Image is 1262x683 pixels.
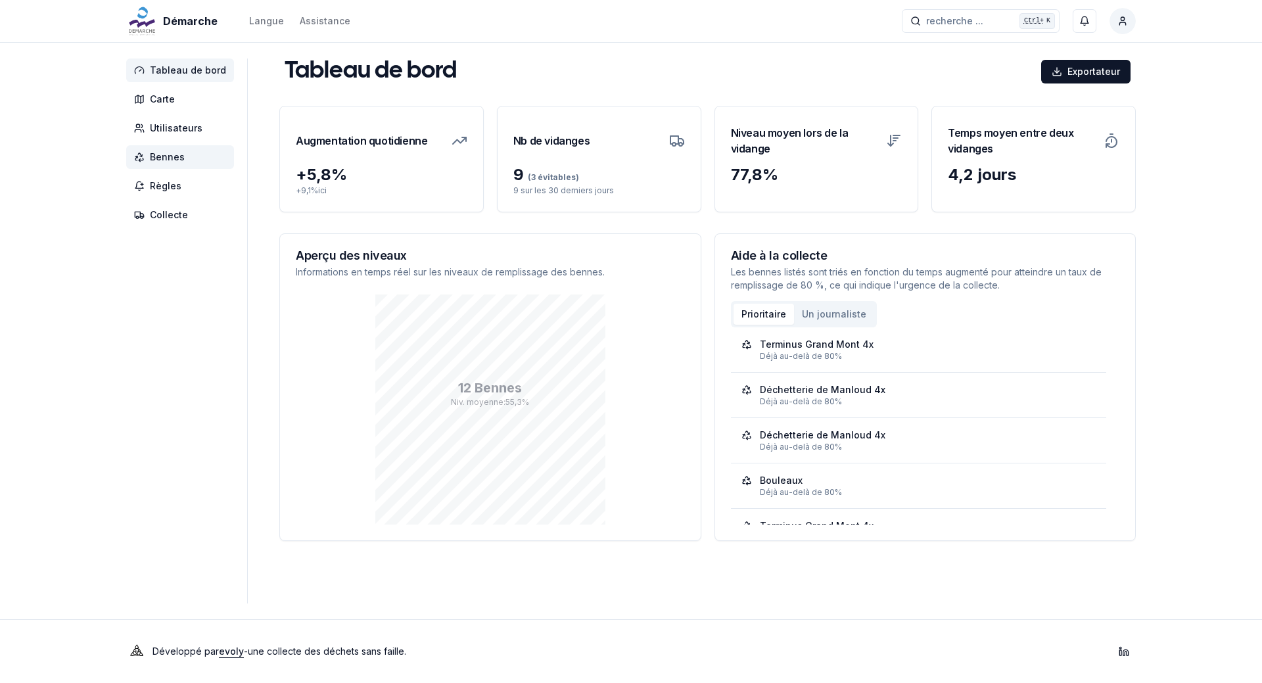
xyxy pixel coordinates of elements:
[219,646,244,657] a: evoly
[760,520,874,531] font: Terminus Grand Mont 4x
[301,185,311,195] font: 9,1
[760,487,842,497] font: Déjà au-delà de 80%
[521,185,614,195] font: sur les 30 derniers jours
[318,185,327,195] font: ici
[926,15,983,26] font: recherche ...
[948,126,1073,155] font: Temps moyen entre deux vidanges
[126,641,147,662] img: Logo Evoly
[741,308,786,319] font: Prioritaire
[513,134,590,147] font: Nb de vidanges
[731,165,762,184] font: 77,8
[1041,60,1131,83] button: Exportateur
[307,165,331,184] font: 5,8
[404,646,406,657] font: .
[760,429,885,440] font: Déchetterie de Manloud 4x
[249,13,284,29] button: Langue
[902,9,1060,33] button: recherche ...Ctrl+K
[741,519,1096,543] a: Terminus Grand Mont 4x
[126,13,223,29] a: Démarche
[126,174,239,198] a: Règles
[731,266,1102,291] font: Les bennes listés sont triés en fonction du temps augmenté pour atteindre un taux de remplissage ...
[331,165,347,184] font: %
[741,383,1096,407] a: Déchetterie de Manloud 4xDéjà au-delà de 80%
[513,165,524,184] font: 9
[760,396,842,406] font: Déjà au-delà de 80%
[285,60,457,82] font: Tableau de bord
[150,64,226,76] font: Tableau de bord
[296,185,301,195] font: +
[296,165,307,184] font: +
[150,93,175,105] font: Carte
[248,646,404,657] font: une collecte des déchets sans faille
[311,185,318,195] font: %
[296,266,605,277] font: Informations en temps réel sur les niveaux de remplissage des bennes.
[741,474,1096,498] a: BouleauxDéjà au-delà de 80%
[300,13,350,29] a: Assistance
[513,185,519,195] font: 9
[762,165,778,184] font: %
[150,180,181,191] font: Règles
[126,203,239,227] a: Collecte
[150,122,202,133] font: Utilisateurs
[760,339,874,350] font: Terminus Grand Mont 4x
[948,165,1016,184] font: 4,2 jours
[760,384,885,395] font: Déchetterie de Manloud 4x
[1067,66,1120,77] font: Exportateur
[126,59,239,82] a: Tableau de bord
[528,172,579,182] font: (3 évitables)
[126,145,239,169] a: Bennes
[296,134,427,147] font: Augmentation quotidienne
[150,151,185,162] font: Bennes
[249,15,284,26] font: Langue
[300,15,350,26] font: Assistance
[760,351,842,361] font: Déjà au-delà de 80%
[244,646,248,657] font: -
[163,14,218,28] font: Démarche
[760,475,803,486] font: Bouleaux
[126,5,158,37] img: Logo Démarche
[126,87,239,111] a: Carte
[296,248,407,262] font: Aperçu des niveaux
[731,248,828,262] font: Aide à la collecte
[150,209,188,220] font: Collecte
[760,442,842,452] font: Déjà au-delà de 80%
[741,338,1096,362] a: Terminus Grand Mont 4xDéjà au-delà de 80%
[741,429,1096,452] a: Déchetterie de Manloud 4xDéjà au-delà de 80%
[126,116,239,140] a: Utilisateurs
[731,126,849,155] font: Niveau moyen lors de la vidange
[802,308,866,319] font: Un journaliste
[152,646,219,657] font: Développé par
